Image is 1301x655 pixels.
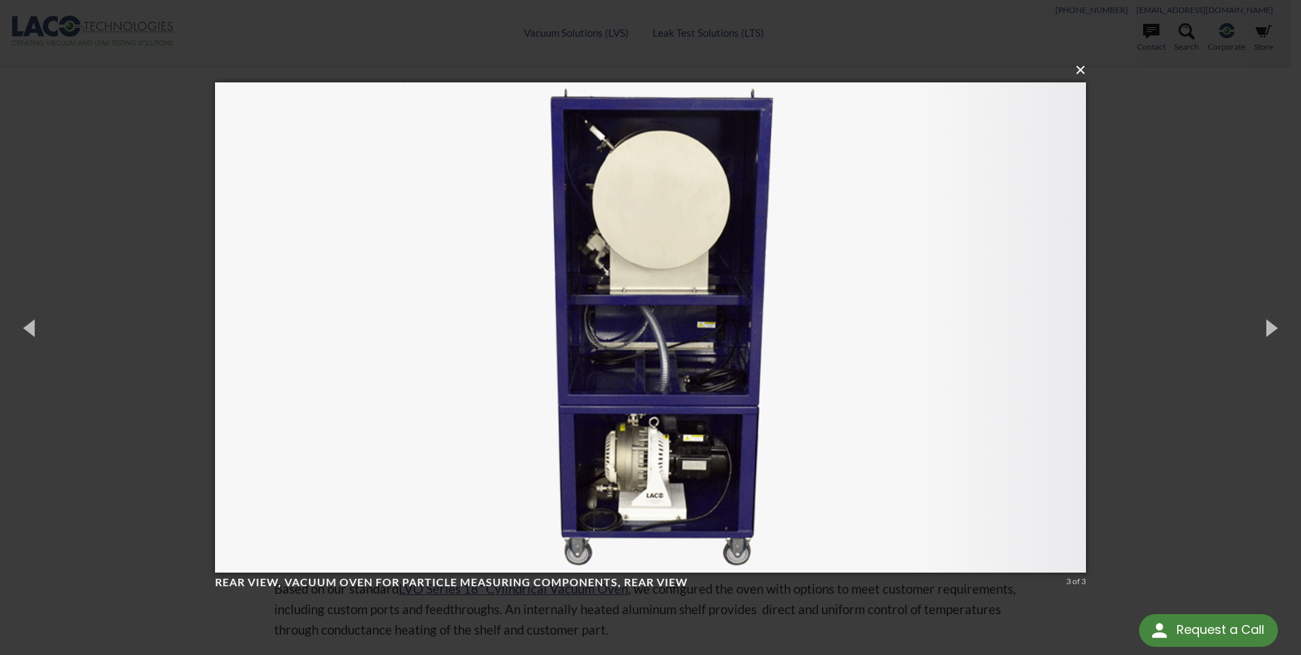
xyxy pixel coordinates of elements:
div: Request a Call [1176,614,1264,645]
img: Rear view, vacuum Oven for particle measuring components, rear view [215,55,1086,600]
button: × [219,55,1090,85]
div: 3 of 3 [1066,575,1086,588]
button: Next (Right arrow key) [1240,290,1301,365]
img: round button [1149,620,1170,641]
h4: Rear view, vacuum Oven for particle measuring components, rear view [215,575,1061,590]
div: Request a Call [1139,614,1278,647]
